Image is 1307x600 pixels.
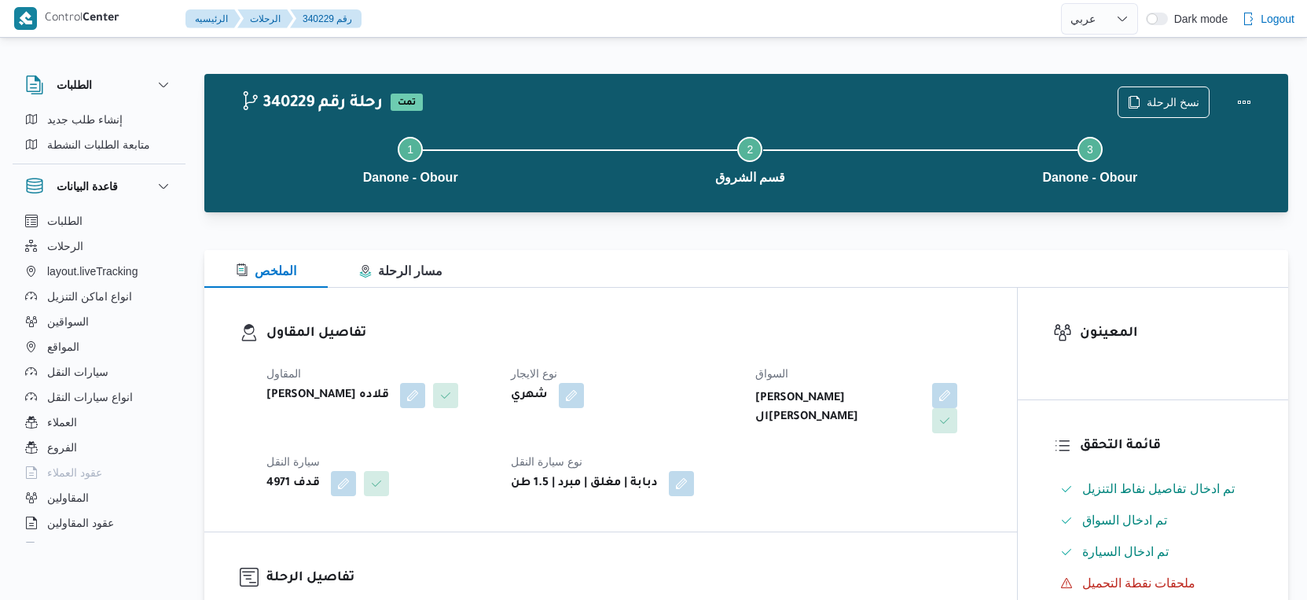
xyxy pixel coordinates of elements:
b: دبابة | مغلق | مبرد | 1.5 طن [511,474,658,493]
span: العملاء [47,413,77,432]
span: إنشاء طلب جديد [47,110,123,129]
button: إنشاء طلب جديد [19,107,179,132]
img: X8yXhbKr1z7QwAAAABJRU5ErkJggg== [14,7,37,30]
span: تمت [391,94,423,111]
div: الطلبات [13,107,185,164]
span: 1 [407,143,413,156]
span: تم ادخال السيارة [1082,543,1169,561]
button: عقود المقاولين [19,510,179,536]
span: سيارات النقل [47,363,108,381]
span: متابعة الطلبات النشطة [47,135,150,154]
span: السواق [755,367,788,380]
button: العملاء [19,410,179,435]
b: [PERSON_NAME] قلاده [266,386,389,405]
span: نسخ الرحلة [1147,93,1199,112]
h3: الطلبات [57,75,92,94]
button: انواع اماكن التنزيل [19,284,179,309]
span: تم ادخال السواق [1082,511,1168,530]
b: Center [83,13,119,25]
span: سيارة النقل [266,455,320,468]
span: ملحقات نقطة التحميل [1082,576,1196,590]
span: Danone - Obour [363,168,458,187]
span: مسار الرحلة [359,264,442,278]
button: المقاولين [19,485,179,510]
span: السواقين [47,312,89,331]
button: Danone - Obour [920,118,1260,200]
button: تم ادخال تفاصيل نفاط التنزيل [1054,477,1254,502]
button: الرحلات [237,9,293,28]
button: نسخ الرحلة [1118,87,1210,118]
span: نوع الايجار [511,367,557,380]
button: قاعدة البيانات [25,177,173,196]
span: الرحلات [47,237,83,256]
span: ملحقات نقطة التحميل [1082,574,1196,593]
b: شهري [511,386,548,405]
span: 2 [747,143,754,156]
button: 340229 رقم [290,9,362,28]
button: السواقين [19,309,179,334]
span: الطلبات [47,212,83,230]
span: 3 [1087,143,1093,156]
span: تم ادخال تفاصيل نفاط التنزيل [1082,480,1235,499]
span: اجهزة التليفون [47,539,112,558]
button: الفروع [19,435,179,460]
button: Danone - Obour [240,118,580,200]
button: ملحقات نقطة التحميل [1054,571,1254,596]
button: قسم الشروق [580,118,920,200]
h3: قاعدة البيانات [57,177,118,196]
h3: المعينون [1080,323,1254,344]
span: عقود العملاء [47,463,102,482]
span: انواع اماكن التنزيل [47,287,132,306]
span: تم ادخال السواق [1082,513,1168,527]
span: Logout [1261,9,1294,28]
button: Actions [1228,87,1260,118]
button: الطلبات [25,75,173,94]
button: تم ادخال السيارة [1054,539,1254,565]
button: انواع سيارات النقل [19,385,179,410]
span: تم ادخال السيارة [1082,545,1169,558]
button: الرحلات [19,234,179,259]
iframe: chat widget [16,537,66,584]
span: نوع سيارة النقل [511,455,582,468]
span: تم ادخال تفاصيل نفاط التنزيل [1082,482,1235,495]
span: عقود المقاولين [47,513,114,532]
span: الفروع [47,438,77,457]
button: الطلبات [19,208,179,234]
b: [PERSON_NAME] ال[PERSON_NAME] [755,389,922,427]
span: الملخص [236,264,296,278]
h2: 340229 رحلة رقم [240,94,383,114]
span: المقاول [266,367,301,380]
button: تم ادخال السواق [1054,508,1254,533]
span: Dark mode [1168,13,1228,25]
button: المواقع [19,334,179,359]
b: 4971 قدف [266,474,320,493]
button: الرئيسيه [185,9,240,28]
button: عقود العملاء [19,460,179,485]
h3: تفاصيل المقاول [266,323,982,344]
span: layout.liveTracking [47,262,138,281]
h3: قائمة التحقق [1080,436,1254,457]
span: قسم الشروق [715,168,785,187]
h3: تفاصيل الرحلة [266,568,982,589]
button: سيارات النقل [19,359,179,385]
div: قاعدة البيانات [13,208,185,549]
span: المواقع [47,337,79,356]
span: انواع سيارات النقل [47,388,133,407]
button: اجهزة التليفون [19,536,179,561]
span: Danone - Obour [1042,168,1137,187]
button: Logout [1235,3,1301,35]
b: تمت [398,98,416,108]
button: layout.liveTracking [19,259,179,284]
button: متابعة الطلبات النشطة [19,132,179,157]
span: المقاولين [47,488,89,507]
